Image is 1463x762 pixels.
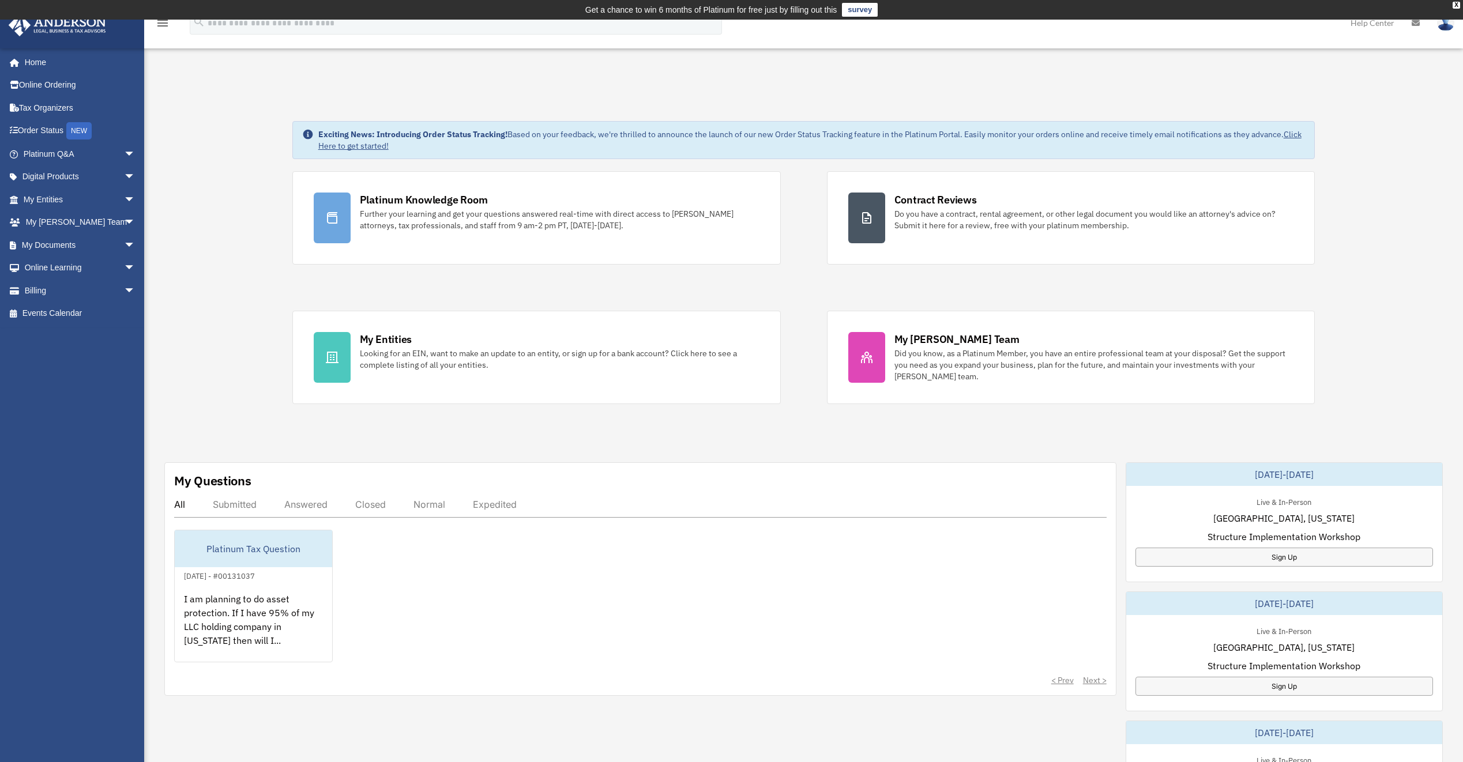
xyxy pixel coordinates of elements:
[124,188,147,212] span: arrow_drop_down
[1208,659,1360,673] span: Structure Implementation Workshop
[124,233,147,257] span: arrow_drop_down
[1126,721,1442,744] div: [DATE]-[DATE]
[213,499,257,510] div: Submitted
[8,188,153,211] a: My Entitiesarrow_drop_down
[175,583,332,673] div: I am planning to do asset protection. If I have 95% of my LLC holding company in [US_STATE] then ...
[156,16,170,30] i: menu
[8,51,147,74] a: Home
[827,171,1315,265] a: Contract Reviews Do you have a contract, rental agreement, or other legal document you would like...
[124,211,147,235] span: arrow_drop_down
[193,16,205,28] i: search
[842,3,878,17] a: survey
[175,569,264,581] div: [DATE] - #00131037
[5,14,110,36] img: Anderson Advisors Platinum Portal
[355,499,386,510] div: Closed
[175,530,332,567] div: Platinum Tax Question
[1213,511,1355,525] span: [GEOGRAPHIC_DATA], [US_STATE]
[318,129,1302,151] a: Click Here to get started!
[124,142,147,166] span: arrow_drop_down
[8,165,153,188] a: Digital Productsarrow_drop_down
[360,208,759,231] div: Further your learning and get your questions answered real-time with direct access to [PERSON_NAM...
[292,171,781,265] a: Platinum Knowledge Room Further your learning and get your questions answered real-time with dire...
[1135,677,1433,696] a: Sign Up
[124,165,147,189] span: arrow_drop_down
[318,129,1306,152] div: Based on your feedback, we're thrilled to announce the launch of our new Order Status Tracking fe...
[585,3,837,17] div: Get a chance to win 6 months of Platinum for free just by filling out this
[174,472,251,489] div: My Questions
[8,142,153,165] a: Platinum Q&Aarrow_drop_down
[292,311,781,404] a: My Entities Looking for an EIN, want to make an update to an entity, or sign up for a bank accoun...
[1208,530,1360,544] span: Structure Implementation Workshop
[1213,640,1355,654] span: [GEOGRAPHIC_DATA], [US_STATE]
[8,302,153,325] a: Events Calendar
[8,256,153,280] a: Online Learningarrow_drop_down
[174,499,185,510] div: All
[318,129,507,139] strong: Exciting News: Introducing Order Status Tracking!
[360,332,412,346] div: My Entities
[1437,14,1454,31] img: User Pic
[1126,463,1442,486] div: [DATE]-[DATE]
[360,193,488,207] div: Platinum Knowledge Room
[894,332,1020,346] div: My [PERSON_NAME] Team
[1247,624,1321,636] div: Live & In-Person
[8,279,153,302] a: Billingarrow_drop_down
[894,348,1294,382] div: Did you know, as a Platinum Member, you have an entire professional team at your disposal? Get th...
[360,348,759,371] div: Looking for an EIN, want to make an update to an entity, or sign up for a bank account? Click her...
[473,499,517,510] div: Expedited
[8,119,153,143] a: Order StatusNEW
[156,20,170,30] a: menu
[174,530,333,662] a: Platinum Tax Question[DATE] - #00131037I am planning to do asset protection. If I have 95% of my ...
[124,279,147,303] span: arrow_drop_down
[1453,2,1460,9] div: close
[413,499,445,510] div: Normal
[8,96,153,119] a: Tax Organizers
[894,208,1294,231] div: Do you have a contract, rental agreement, or other legal document you would like an attorney's ad...
[827,311,1315,404] a: My [PERSON_NAME] Team Did you know, as a Platinum Member, you have an entire professional team at...
[66,122,92,139] div: NEW
[8,74,153,97] a: Online Ordering
[124,256,147,280] span: arrow_drop_down
[8,211,153,234] a: My [PERSON_NAME] Teamarrow_drop_down
[284,499,328,510] div: Answered
[1135,548,1433,567] a: Sign Up
[894,193,977,207] div: Contract Reviews
[8,233,153,256] a: My Documentsarrow_drop_down
[1247,495,1321,507] div: Live & In-Person
[1126,592,1442,615] div: [DATE]-[DATE]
